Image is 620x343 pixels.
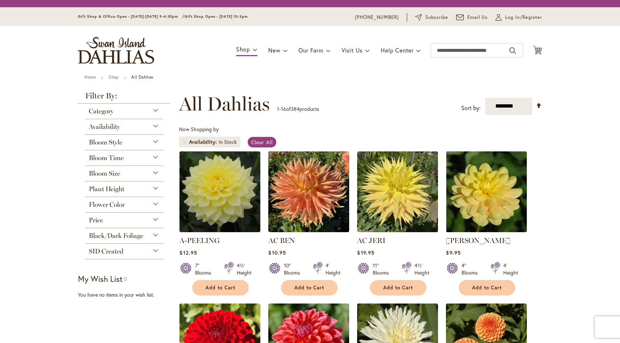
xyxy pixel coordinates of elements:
[78,92,170,104] strong: Filter By:
[237,262,252,276] div: 4½' Height
[89,170,120,177] span: Bloom Size
[291,105,299,112] span: 384
[189,138,219,146] span: Availability
[281,105,286,112] span: 16
[185,14,248,19] span: Gift Shop Open - [DATE] 10-3pm
[503,262,518,276] div: 4' Height
[131,74,153,80] strong: All Dahlias
[370,280,426,296] button: Add to Cart
[192,280,249,296] button: Add to Cart
[326,262,340,276] div: 4' Height
[236,45,250,53] span: Shop
[462,262,482,276] div: 4" Blooms
[294,285,324,291] span: Add to Cart
[89,201,125,209] span: Flower Color
[446,227,527,234] a: AHOY MATEY
[179,236,220,245] a: A-PEELING
[89,232,143,240] span: Black/Dark Foliage
[268,249,286,256] span: $10.95
[89,185,124,193] span: Plant Height
[179,249,197,256] span: $12.95
[89,247,123,255] span: SID Created
[89,123,120,131] span: Availability
[496,14,542,21] a: Log In/Register
[89,154,124,162] span: Bloom Time
[446,151,527,232] img: AHOY MATEY
[461,101,481,115] label: Sort by:
[415,14,448,21] a: Subscribe
[78,291,175,298] div: You have no items in your wish list.
[281,280,338,296] button: Add to Cart
[298,46,323,54] span: Our Farm
[414,262,429,276] div: 4½' Height
[357,249,374,256] span: $19.95
[179,126,219,133] span: Now Shopping by
[179,151,260,232] img: A-Peeling
[248,137,276,147] a: Clear All
[78,14,185,19] span: Gift Shop & Office Open - [DATE]-[DATE] 9-4:30pm /
[89,216,103,224] span: Price
[206,285,235,291] span: Add to Cart
[268,46,280,54] span: New
[459,280,515,296] button: Add to Cart
[383,285,413,291] span: Add to Cart
[355,14,399,21] a: [PHONE_NUMBER]
[89,138,122,146] span: Bloom Style
[277,103,319,115] p: - of products
[89,107,113,115] span: Category
[357,151,438,232] img: AC Jeri
[268,236,295,245] a: AC BEN
[195,262,215,276] div: 7" Blooms
[505,14,542,21] span: Log In/Register
[78,273,123,284] strong: My Wish List
[446,236,511,245] a: [PERSON_NAME]
[268,227,349,234] a: AC BEN
[251,139,273,146] span: Clear All
[277,105,279,112] span: 1
[381,46,414,54] span: Help Center
[284,262,304,276] div: 10" Blooms
[219,138,237,146] div: In Stock
[84,74,96,80] a: Home
[456,14,488,21] a: Email Us
[179,227,260,234] a: A-Peeling
[108,74,119,80] a: Shop
[357,227,438,234] a: AC Jeri
[467,14,488,21] span: Email Us
[179,93,270,115] span: All Dahlias
[472,285,502,291] span: Add to Cart
[357,236,385,245] a: AC JERI
[5,317,26,338] iframe: Launch Accessibility Center
[183,140,187,144] a: Remove Availability In Stock
[425,14,448,21] span: Subscribe
[268,151,349,232] img: AC BEN
[373,262,393,276] div: 11" Blooms
[509,45,516,57] button: Search
[446,249,460,256] span: $9.95
[78,37,154,64] a: store logo
[342,46,363,54] span: Visit Us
